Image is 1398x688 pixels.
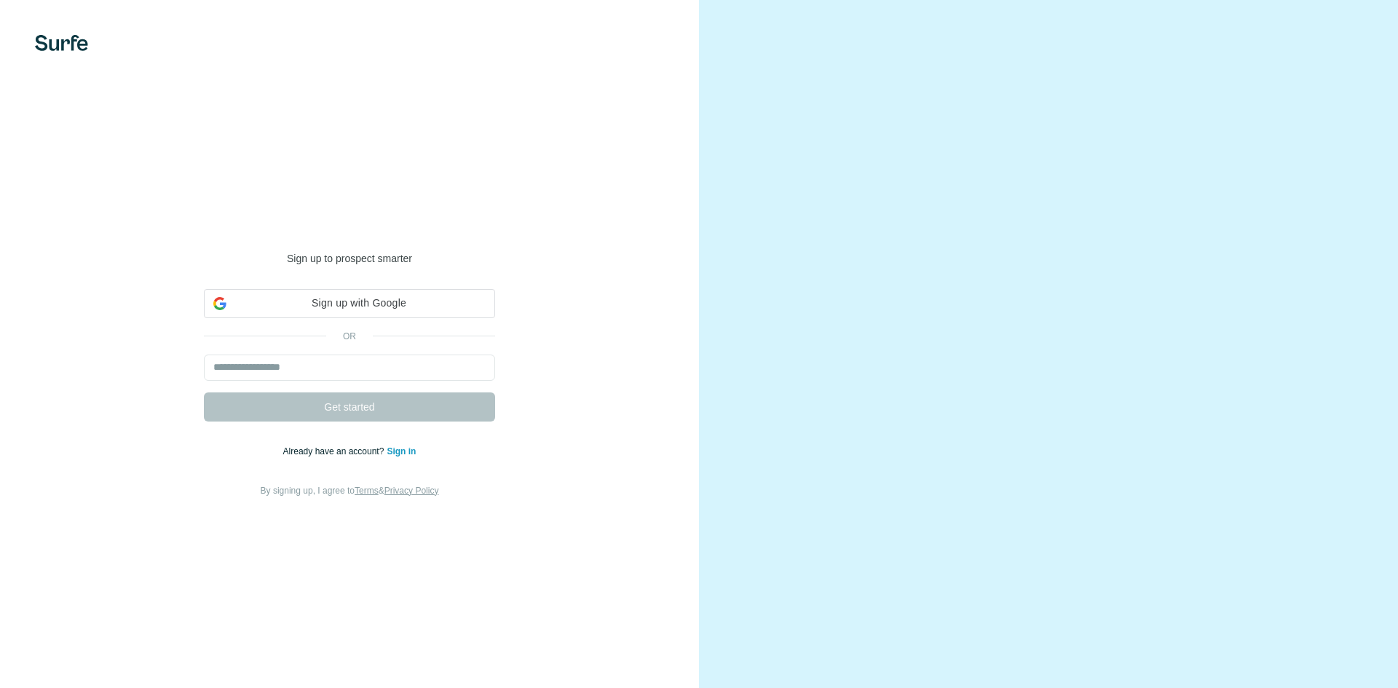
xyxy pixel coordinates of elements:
img: Surfe's logo [35,35,88,51]
a: Privacy Policy [384,486,439,496]
a: Sign in [387,446,416,456]
span: Already have an account? [283,446,387,456]
h1: Welcome to [GEOGRAPHIC_DATA] [204,190,495,248]
p: or [326,330,373,343]
div: Sign up with Google [204,289,495,318]
p: Sign up to prospect smarter [204,251,495,266]
span: By signing up, I agree to & [261,486,439,496]
span: Sign up with Google [232,296,486,311]
a: Terms [355,486,379,496]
